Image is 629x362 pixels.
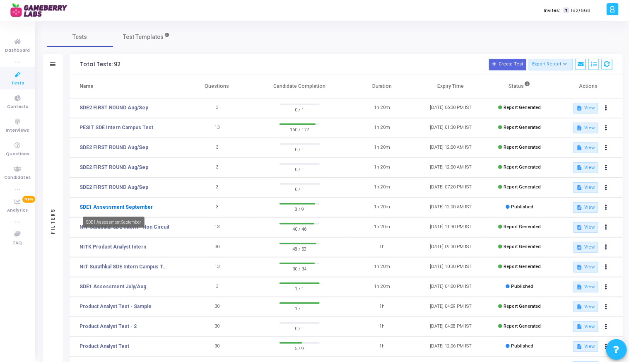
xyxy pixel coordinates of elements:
[417,178,485,198] td: [DATE] 07:20 PM IST
[573,202,598,213] button: View
[7,207,28,214] span: Analytics
[251,75,348,98] th: Candidate Completion
[417,138,485,158] td: [DATE] 12:00 AM IST
[417,317,485,337] td: [DATE] 04:08 PM IST
[504,264,541,269] span: Report Generated
[80,303,152,310] a: Product Analyst Test - Sample
[417,217,485,237] td: [DATE] 11:30 PM IST
[80,283,146,290] a: SDE1 Assessment July/Aug
[348,158,417,178] td: 1h 20m
[183,297,251,317] td: 30
[280,185,319,193] span: 0 / 1
[573,282,598,292] button: View
[576,145,582,151] mat-icon: description
[504,184,541,190] span: Report Generated
[80,183,148,191] a: SDE2 FIRST ROUND Aug/Sep
[6,151,29,158] span: Questions
[280,205,319,213] span: 8 / 9
[183,237,251,257] td: 30
[544,7,560,14] label: Invites:
[280,284,319,292] span: 1 / 1
[280,105,319,113] span: 0 / 1
[183,217,251,237] td: 13
[80,61,120,68] div: Total Tests: 92
[348,297,417,317] td: 1h
[573,182,598,193] button: View
[80,263,169,270] a: NIT Surathkal SDE Intern Campus Test
[73,33,87,41] span: Tests
[348,277,417,297] td: 1h 20m
[10,2,72,19] img: logo
[183,277,251,297] td: 3
[511,284,534,289] span: Published
[573,321,598,332] button: View
[504,304,541,309] span: Report Generated
[123,33,164,41] span: Test Templates
[576,244,582,250] mat-icon: description
[504,244,541,249] span: Report Generated
[573,262,598,273] button: View
[348,98,417,118] td: 1h 20m
[183,178,251,198] td: 3
[417,257,485,277] td: [DATE] 10:30 PM IST
[576,304,582,310] mat-icon: description
[348,198,417,217] td: 1h 20m
[183,257,251,277] td: 13
[573,341,598,352] button: View
[417,297,485,317] td: [DATE] 04:09 PM IST
[5,47,30,54] span: Dashboard
[6,127,29,134] span: Interviews
[183,138,251,158] td: 3
[576,284,582,290] mat-icon: description
[80,144,148,151] a: SDE2 FIRST ROUND Aug/Sep
[280,264,319,273] span: 30 / 34
[573,222,598,233] button: View
[554,75,623,98] th: Actions
[576,264,582,270] mat-icon: description
[348,118,417,138] td: 1h 20m
[573,103,598,113] button: View
[183,98,251,118] td: 3
[280,244,319,253] span: 48 / 52
[183,118,251,138] td: 13
[576,344,582,350] mat-icon: description
[348,217,417,237] td: 1h 20m
[576,205,582,210] mat-icon: description
[417,75,485,98] th: Expiry Time
[348,138,417,158] td: 1h 20m
[573,242,598,253] button: View
[183,337,251,357] td: 30
[576,185,582,191] mat-icon: description
[11,80,24,87] span: Tests
[504,323,541,329] span: Report Generated
[529,59,573,70] button: Export Report
[13,240,22,247] span: FAQ
[183,75,251,98] th: Questions
[576,125,582,131] mat-icon: description
[280,145,319,153] span: 0 / 1
[70,75,183,98] th: Name
[80,343,129,350] a: Product Analyst Test
[183,158,251,178] td: 3
[22,196,35,203] span: New
[417,337,485,357] td: [DATE] 12:06 PM IST
[504,164,541,170] span: Report Generated
[504,105,541,110] span: Report Generated
[7,104,28,111] span: Contests
[576,224,582,230] mat-icon: description
[348,178,417,198] td: 1h 20m
[348,257,417,277] td: 1h 20m
[573,123,598,133] button: View
[504,125,541,130] span: Report Generated
[573,142,598,153] button: View
[80,323,137,330] a: Product Analyst Test - 2
[80,164,148,171] a: SDE2 FIRST ROUND Aug/Sep
[183,317,251,337] td: 30
[80,243,146,251] a: NITK Product Analyst Intern
[348,237,417,257] td: 1h
[564,7,569,14] span: T
[348,75,417,98] th: Duration
[573,302,598,312] button: View
[511,343,534,349] span: Published
[573,162,598,173] button: View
